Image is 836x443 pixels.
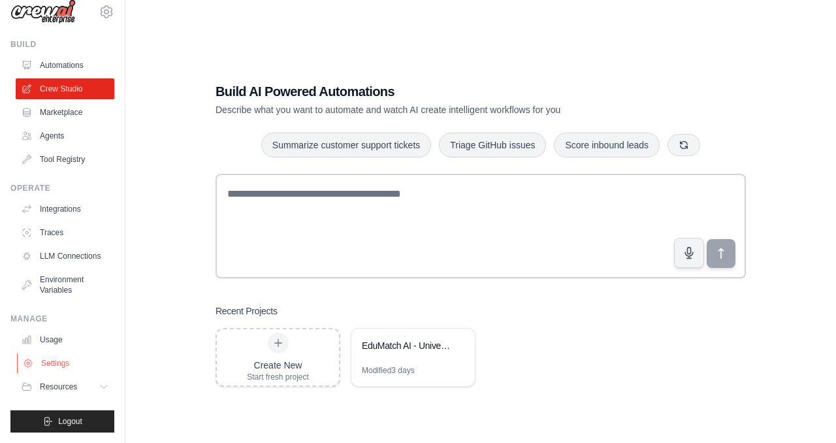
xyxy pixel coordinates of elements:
[247,372,309,382] div: Start fresh project
[58,416,82,427] span: Logout
[16,222,114,243] a: Traces
[16,269,114,301] a: Environment Variables
[16,125,114,146] a: Agents
[16,102,114,123] a: Marketplace
[216,304,278,318] h3: Recent Projects
[40,382,77,392] span: Resources
[261,133,431,157] button: Summarize customer support tickets
[667,134,700,156] button: Get new suggestions
[10,410,114,433] button: Logout
[439,133,546,157] button: Triage GitHub issues
[16,78,114,99] a: Crew Studio
[554,133,660,157] button: Score inbound leads
[10,314,114,324] div: Manage
[16,376,114,397] button: Resources
[247,359,309,372] div: Create New
[771,380,836,443] iframe: Chat Widget
[17,353,116,374] a: Settings
[362,365,415,376] div: Modified 3 days
[16,199,114,220] a: Integrations
[10,183,114,193] div: Operate
[362,339,451,352] div: EduMatch AI - University Finder System
[16,149,114,170] a: Tool Registry
[16,246,114,267] a: LLM Connections
[16,55,114,76] a: Automations
[216,103,654,116] p: Describe what you want to automate and watch AI create intelligent workflows for you
[216,82,654,101] h1: Build AI Powered Automations
[16,329,114,350] a: Usage
[10,39,114,50] div: Build
[674,238,704,268] button: Click to speak your automation idea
